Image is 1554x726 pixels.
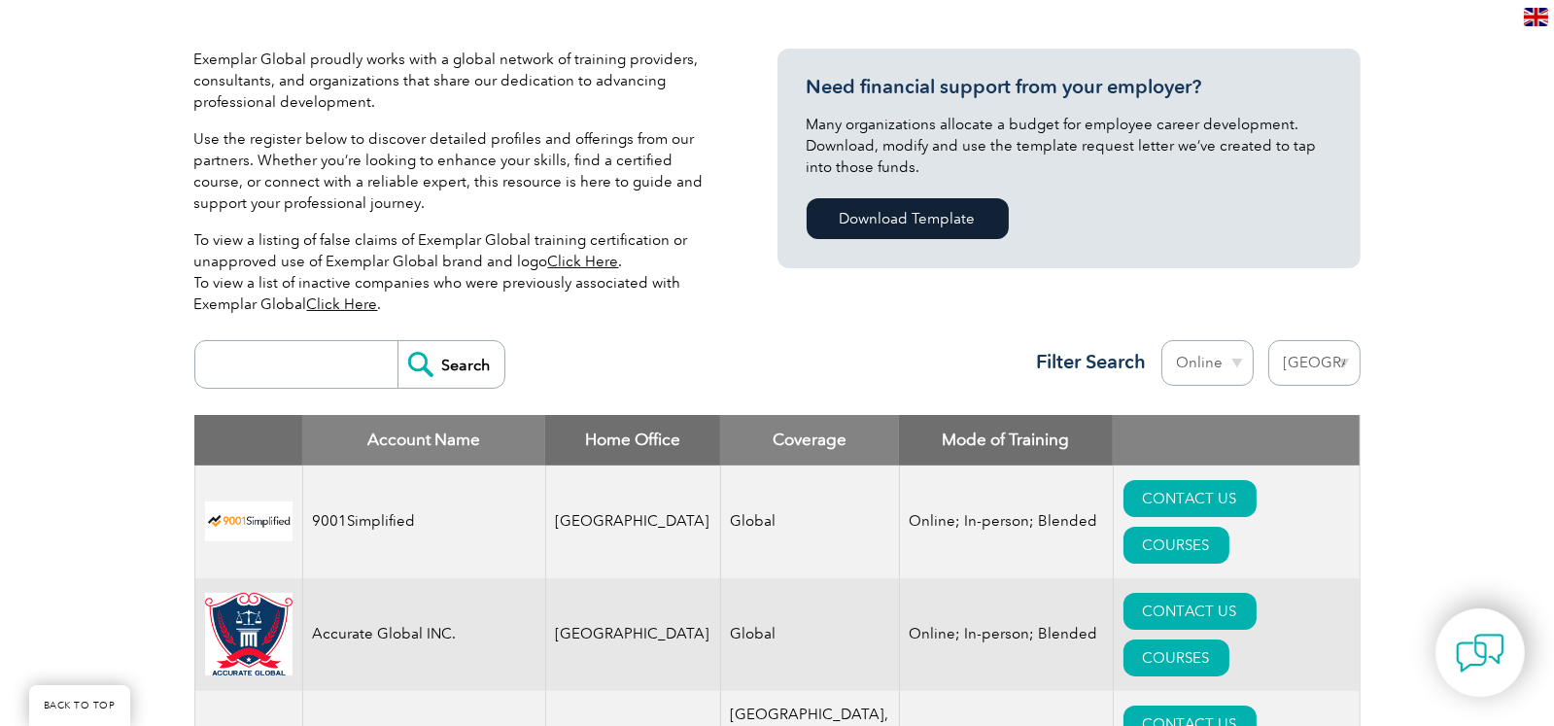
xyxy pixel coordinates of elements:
[1123,480,1257,517] a: CONTACT US
[205,501,293,541] img: 37c9c059-616f-eb11-a812-002248153038-logo.png
[205,593,293,676] img: a034a1f6-3919-f011-998a-0022489685a1-logo.png
[899,466,1113,578] td: Online; In-person; Blended
[194,229,719,315] p: To view a listing of false claims of Exemplar Global training certification or unapproved use of ...
[807,114,1331,178] p: Many organizations allocate a budget for employee career development. Download, modify and use th...
[548,253,619,270] a: Click Here
[302,578,545,691] td: Accurate Global INC.
[29,685,130,726] a: BACK TO TOP
[720,415,899,466] th: Coverage: activate to sort column ascending
[1524,8,1548,26] img: en
[545,415,720,466] th: Home Office: activate to sort column ascending
[397,341,504,388] input: Search
[1123,640,1229,676] a: COURSES
[807,75,1331,99] h3: Need financial support from your employer?
[302,466,545,578] td: 9001Simplified
[720,466,899,578] td: Global
[307,295,378,313] a: Click Here
[545,466,720,578] td: [GEOGRAPHIC_DATA]
[1113,415,1360,466] th: : activate to sort column ascending
[194,49,719,113] p: Exemplar Global proudly works with a global network of training providers, consultants, and organ...
[1123,593,1257,630] a: CONTACT US
[302,415,545,466] th: Account Name: activate to sort column descending
[1025,350,1147,374] h3: Filter Search
[1456,629,1504,677] img: contact-chat.png
[807,198,1009,239] a: Download Template
[1123,527,1229,564] a: COURSES
[899,578,1113,691] td: Online; In-person; Blended
[899,415,1113,466] th: Mode of Training: activate to sort column ascending
[194,128,719,214] p: Use the register below to discover detailed profiles and offerings from our partners. Whether you...
[545,578,720,691] td: [GEOGRAPHIC_DATA]
[720,578,899,691] td: Global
